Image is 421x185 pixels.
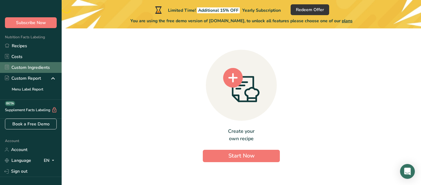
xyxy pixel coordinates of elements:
span: Yearly Subscription [242,7,281,13]
div: EN [44,157,57,164]
a: Language [5,155,31,166]
span: Redeem Offer [296,6,324,13]
div: Limited Time! [154,6,281,14]
div: Create your own recipe [203,128,280,142]
div: BETA [5,101,15,106]
span: Subscribe Now [16,19,46,26]
span: You are using the free demo version of [DOMAIN_NAME], to unlock all features please choose one of... [130,18,353,24]
button: Subscribe Now [5,17,57,28]
a: Book a Free Demo [5,119,57,129]
button: Start Now [203,150,280,162]
button: Redeem Offer [291,4,329,15]
span: Additional 15% OFF [197,7,240,13]
span: Start Now [228,152,255,159]
span: plans [342,18,353,24]
div: Open Intercom Messenger [400,164,415,179]
div: Custom Report [5,75,41,82]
